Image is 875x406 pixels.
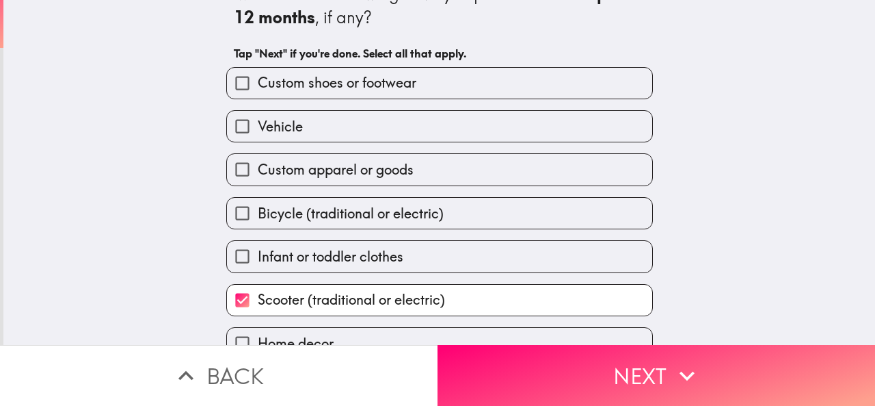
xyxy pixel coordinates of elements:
[258,204,444,223] span: Bicycle (traditional or electric)
[258,73,416,92] span: Custom shoes or footwear
[258,290,445,309] span: Scooter (traditional or electric)
[227,68,652,99] button: Custom shoes or footwear
[234,46,645,61] h6: Tap "Next" if you're done. Select all that apply.
[227,111,652,142] button: Vehicle
[227,154,652,185] button: Custom apparel or goods
[227,241,652,272] button: Infant or toddler clothes
[258,334,334,353] span: Home decor
[227,285,652,316] button: Scooter (traditional or electric)
[227,328,652,359] button: Home decor
[258,117,303,136] span: Vehicle
[258,247,403,266] span: Infant or toddler clothes
[227,198,652,229] button: Bicycle (traditional or electric)
[437,345,875,406] button: Next
[258,160,414,179] span: Custom apparel or goods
